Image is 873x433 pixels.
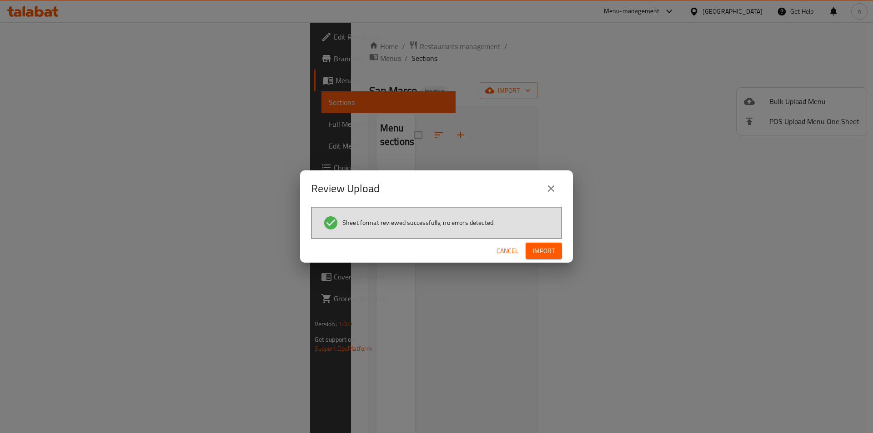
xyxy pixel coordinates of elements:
[493,243,522,259] button: Cancel
[533,245,555,257] span: Import
[342,218,495,227] span: Sheet format reviewed successfully, no errors detected.
[497,245,518,257] span: Cancel
[311,181,380,196] h2: Review Upload
[540,178,562,199] button: close
[526,243,562,259] button: Import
